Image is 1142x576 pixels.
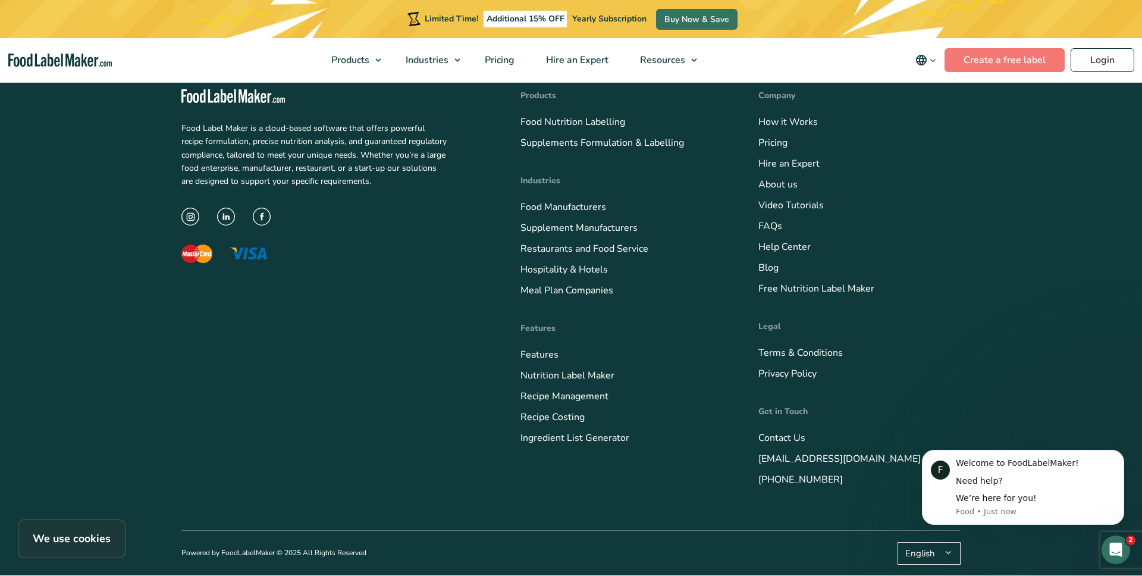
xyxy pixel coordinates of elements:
p: Powered by FoodLabelMaker © 2025 All Rights Reserved [181,547,366,559]
a: Products [316,38,387,82]
iframe: Intercom notifications message [904,432,1142,544]
a: Contact Us [758,431,805,444]
strong: We use cookies [33,531,111,546]
button: English [898,542,961,565]
span: Limited Time! [425,13,478,24]
a: Privacy Policy [758,367,817,380]
a: Pricing [469,38,528,82]
a: [PHONE_NUMBER] [758,473,843,486]
span: Pricing [481,54,516,67]
h4: Get in Touch [758,405,961,418]
iframe: Intercom live chat [1102,536,1130,564]
a: Nutrition Label Maker [520,369,614,382]
a: FAQs [758,220,782,233]
a: Hospitality & Hotels [520,263,608,276]
img: Food Label Maker - white [181,89,285,103]
a: Food Nutrition Labelling [520,115,625,129]
h4: Features [520,322,723,334]
span: Additional 15% OFF [484,11,567,27]
a: Buy Now & Save [656,9,738,30]
h4: Industries [520,174,723,187]
img: The Visa logo with blue letters and a yellow flick above the [230,248,267,260]
a: Industries [390,38,466,82]
img: instagram icon [181,208,199,226]
img: The Mastercard logo displaying a red circle saying [181,245,212,263]
a: Recipe Management [520,390,608,403]
a: [EMAIL_ADDRESS][DOMAIN_NAME] [758,452,921,465]
a: Restaurants and Food Service [520,242,648,255]
a: Video Tutorials [758,199,824,212]
span: Products [328,54,371,67]
a: Food Manufacturers [520,201,606,214]
a: Login [1071,48,1134,72]
a: Hire an Expert [758,157,820,170]
a: Recipe Costing [520,411,585,424]
a: Features [520,348,559,361]
a: Pricing [758,136,788,149]
a: Free Nutrition Label Maker [758,282,874,295]
p: Food Label Maker is a cloud-based software that offers powerful recipe formulation, precise nutri... [181,122,447,189]
span: Yearly Subscription [572,13,647,24]
span: Industries [402,54,450,67]
a: About us [758,178,798,191]
h4: Company [758,89,961,102]
a: Resources [625,38,703,82]
h4: Legal [758,320,961,333]
a: Help Center [758,240,811,253]
a: Meal Plan Companies [520,284,613,297]
a: Hire an Expert [531,38,622,82]
a: Terms & Conditions [758,346,843,359]
span: 2 [1126,536,1135,545]
a: Ingredient List Generator [520,431,629,444]
h4: Products [520,89,723,102]
a: How it Works [758,115,818,129]
a: Create a free label [945,48,1065,72]
a: Supplements Formulation & Labelling [520,136,684,149]
span: Hire an Expert [542,54,610,67]
span: Resources [636,54,686,67]
a: Blog [758,261,779,274]
a: Supplement Manufacturers [520,221,638,234]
